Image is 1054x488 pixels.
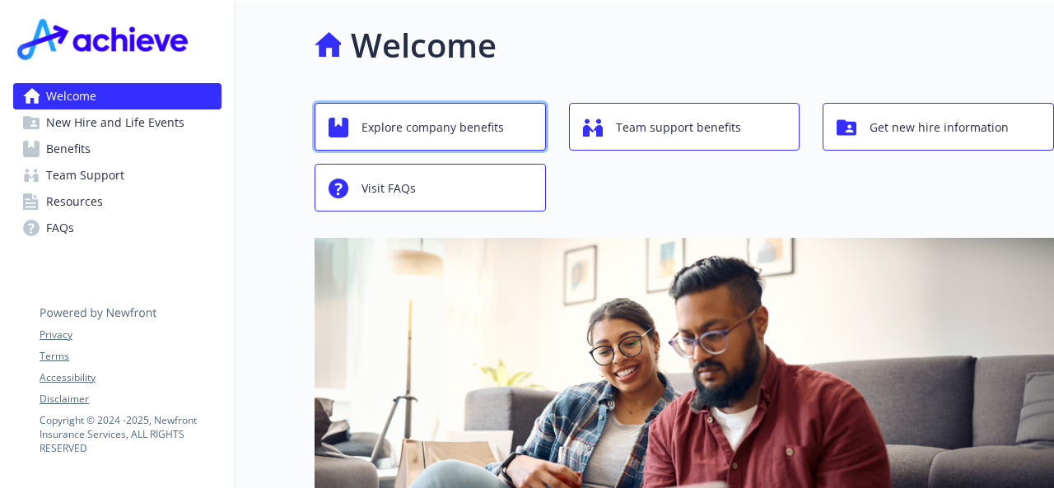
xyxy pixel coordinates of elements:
span: Team support benefits [616,112,741,143]
button: Explore company benefits [315,103,546,151]
button: Visit FAQs [315,164,546,211]
span: Explore company benefits [361,112,504,143]
a: Accessibility [40,370,221,385]
span: Benefits [46,136,91,162]
span: Get new hire information [870,112,1009,143]
a: New Hire and Life Events [13,109,222,136]
button: Team support benefits [569,103,800,151]
a: FAQs [13,215,222,241]
a: Resources [13,188,222,215]
span: New Hire and Life Events [46,109,184,136]
h1: Welcome [351,21,497,70]
a: Benefits [13,136,222,162]
a: Team Support [13,162,222,188]
span: Visit FAQs [361,173,416,204]
span: FAQs [46,215,74,241]
span: Team Support [46,162,124,188]
a: Welcome [13,83,222,109]
span: Welcome [46,83,96,109]
span: Resources [46,188,103,215]
a: Disclaimer [40,392,221,407]
button: Get new hire information [823,103,1054,151]
a: Privacy [40,328,221,342]
p: Copyright © 2024 - 2025 , Newfront Insurance Services, ALL RIGHTS RESERVED [40,413,221,455]
a: Terms [40,349,221,364]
